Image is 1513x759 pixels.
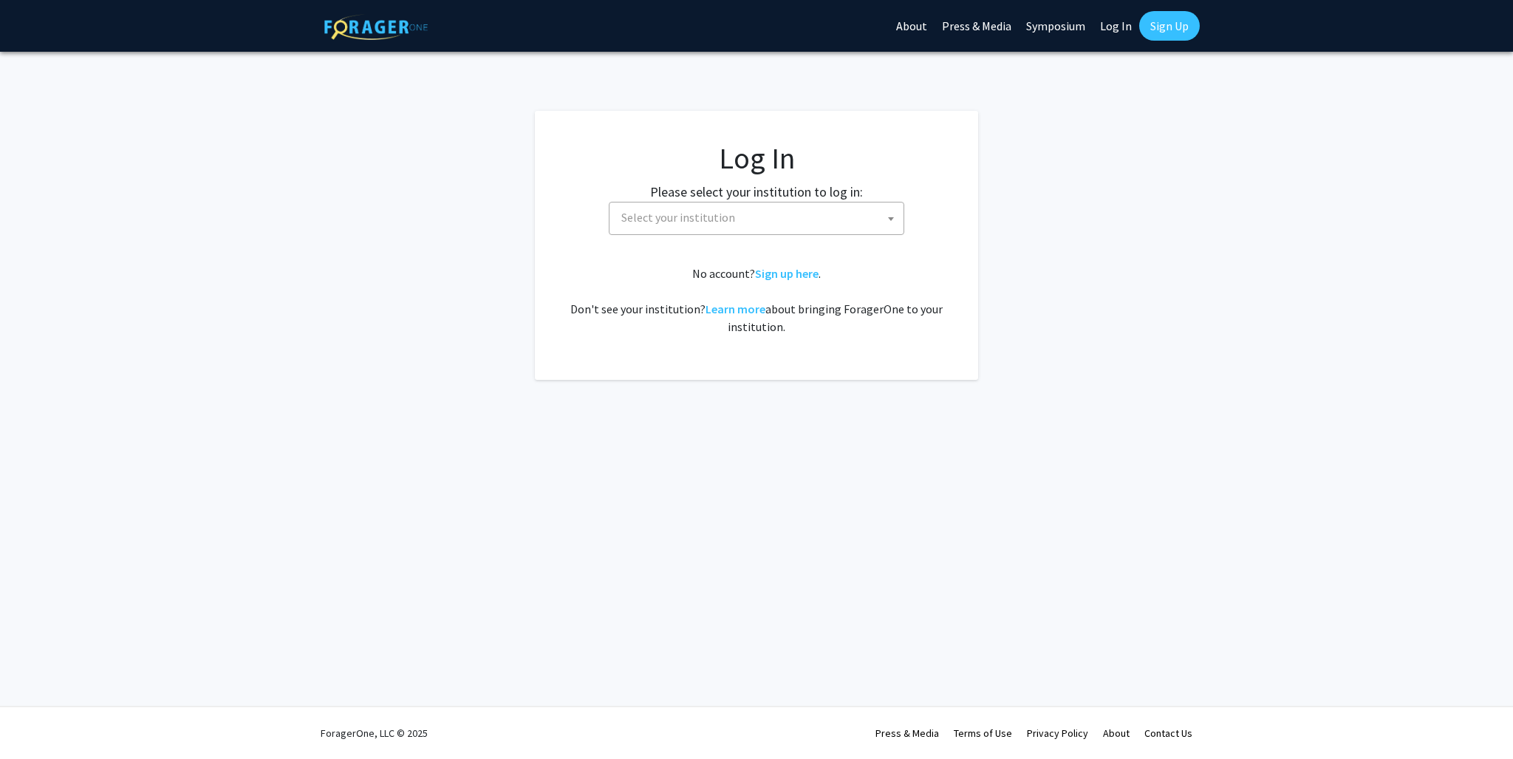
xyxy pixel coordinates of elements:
[1139,11,1200,41] a: Sign Up
[875,726,939,740] a: Press & Media
[1103,726,1130,740] a: About
[615,202,904,233] span: Select your institution
[621,210,735,225] span: Select your institution
[954,726,1012,740] a: Terms of Use
[755,266,819,281] a: Sign up here
[650,182,863,202] label: Please select your institution to log in:
[321,707,428,759] div: ForagerOne, LLC © 2025
[11,692,63,748] iframe: Chat
[564,140,949,176] h1: Log In
[1027,726,1088,740] a: Privacy Policy
[1144,726,1192,740] a: Contact Us
[564,265,949,336] div: No account? . Don't see your institution? about bringing ForagerOne to your institution.
[706,302,765,316] a: Learn more about bringing ForagerOne to your institution
[609,202,904,235] span: Select your institution
[324,14,428,40] img: ForagerOne Logo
